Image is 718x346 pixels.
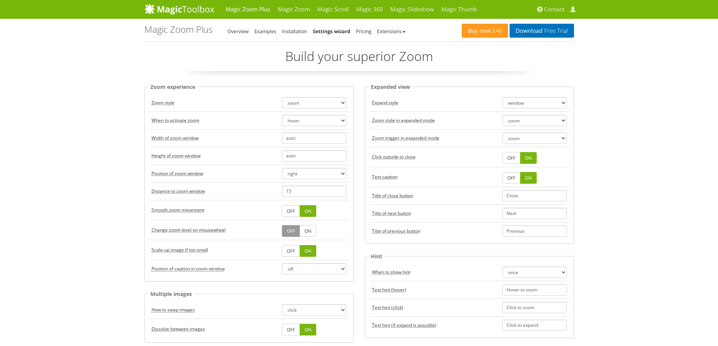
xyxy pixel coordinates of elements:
h1: Magic Zoom Plus [144,24,213,34]
p: Build your superior Zoom [144,47,574,71]
a: Extensions [377,28,405,35]
a: Examples [254,28,276,35]
a: DownloadFree Trial [510,24,574,38]
a: OFF [282,225,300,237]
acronym: zoomPosition, default: right [152,170,203,177]
a: Installation [282,28,307,35]
acronym: expandZoomOn, default: zoom [372,135,439,141]
acronym: textHoverZoomHint, default: Hover to zoom [372,287,406,293]
acronym: upscale, default: true [152,247,208,253]
a: Settings wizard [313,28,350,35]
a: OFF [282,245,300,257]
acronym: selectorTrigger, default: click [152,306,195,313]
acronym: closeOnClickOutside, default: true [372,154,416,160]
a: OFF [282,324,300,335]
acronym: expandCaption, default: true [372,174,398,180]
a: ON [300,245,316,257]
a: Pricing [356,28,371,35]
acronym: variableZoom, default: false [152,227,226,233]
span: Free Trial [542,28,568,34]
a: ON [300,205,316,217]
img: MagicToolbox.com - Image tools for your website [144,3,214,15]
a: OFF [502,172,521,184]
legend: Zoom experience [148,82,197,91]
acronym: textExpandHint, default: Click to expand [372,322,436,328]
acronym: zoomOn, default: hover [152,117,199,123]
a: Buy now£49 [462,24,508,38]
acronym: hint, default: once [372,269,410,275]
acronym: zoomHeight, default: auto [152,152,201,159]
acronym: textBtnPrev, default: Previous [372,228,420,234]
a: ON [300,324,316,335]
acronym: textClickZoomHint, default: Click to zoom [372,304,403,311]
acronym: textBtnNext, default: Next [372,210,411,216]
a: Overview [228,28,249,35]
acronym: expand, default: window [372,99,398,106]
acronym: textBtnClose, default: Close [372,192,413,199]
acronym: zoomWidth, default: auto [152,135,199,141]
a: ON [300,225,316,237]
acronym: zoomDistance, default: 15 [152,188,205,194]
legend: Multiple images [148,290,194,298]
span: £49 [491,28,502,34]
acronym: zoomCaption, default: off [152,265,225,272]
legend: Expanded view [369,82,412,91]
acronym: smoothing, default: true [152,207,204,213]
span: Contact [544,6,565,13]
a: ON [520,152,537,164]
a: OFF [282,205,300,217]
legend: Hint [369,252,384,261]
acronym: transitionEffect, default: true [152,326,205,332]
acronym: zoomMode, default: zoom [152,99,175,106]
acronym: expandZoomMode, default: zoom [372,117,435,123]
a: OFF [502,152,521,164]
a: ON [520,172,537,184]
